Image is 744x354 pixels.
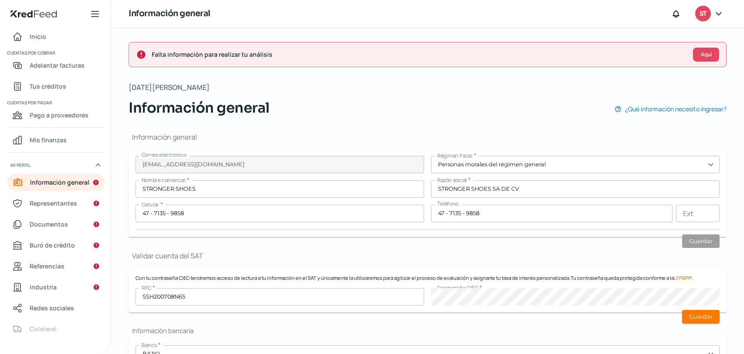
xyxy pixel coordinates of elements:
a: Pago a proveedores [7,107,105,124]
h1: Validar cuenta del SAT [129,251,727,261]
span: Información general [129,97,270,118]
span: RFC [142,284,151,292]
span: ¿Qué información necesito ingresar? [625,103,727,114]
a: Referencias [7,258,105,275]
span: Tus créditos [30,81,66,92]
span: Teléfono [437,200,459,207]
h1: Información general [129,132,727,142]
span: Información general [30,177,89,188]
h1: Información general [129,7,211,20]
p: Con tu contraseña CIEC tendremos acceso de lectura a tu información en el SAT y únicamente la uti... [136,275,720,281]
button: Guardar [682,310,720,323]
span: ST [700,9,707,19]
span: Pago a proveedores [30,110,88,120]
span: Mis finanzas [30,134,67,145]
span: Régimen fiscal [437,152,472,159]
span: Referencias [30,261,65,272]
h2: Información bancaria [129,327,727,335]
button: Aquí [693,48,719,62]
span: Mi perfil [10,161,31,169]
a: Industria [7,278,105,296]
a: Buró de crédito [7,237,105,254]
span: Representantes [30,198,77,209]
button: Guardar [682,234,720,248]
span: Falta información para realizar tu análisis [152,49,686,60]
a: Documentos [7,216,105,233]
a: Adelantar facturas [7,57,105,74]
span: Cuentas por cobrar [7,49,104,57]
span: Redes sociales [30,302,74,313]
span: Nombre comercial [142,176,186,184]
span: Industria [30,282,57,292]
span: Documentos [30,219,68,230]
a: LFPDPP [674,275,692,281]
span: Adelantar facturas [30,60,85,71]
span: Banco [142,341,157,349]
span: Colateral [30,323,57,334]
a: Tus créditos [7,78,105,95]
a: Inicio [7,28,105,45]
span: Razón social [437,176,467,184]
a: Colateral [7,320,105,338]
a: Información general [7,174,105,191]
span: Celular [142,201,159,208]
span: Inicio [30,31,46,42]
span: [DATE][PERSON_NAME] [129,81,210,94]
span: Cuentas por pagar [7,99,104,107]
a: Redes sociales [7,299,105,317]
a: Representantes [7,195,105,212]
a: Mis finanzas [7,131,105,149]
span: Correo electrónico [142,151,187,158]
span: Buró de crédito [30,240,75,251]
span: Aquí [701,52,712,57]
span: Contraseña CIEC [437,284,478,292]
